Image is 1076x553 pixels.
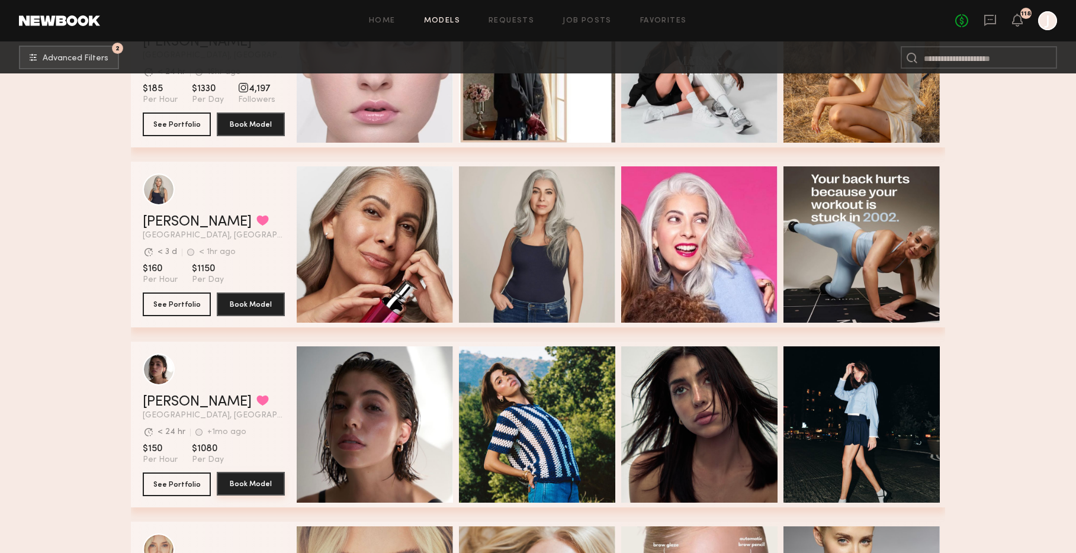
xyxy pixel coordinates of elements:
div: < 24 hr [158,428,185,436]
a: Models [424,17,460,25]
span: $1080 [192,443,224,455]
button: Book Model [217,472,285,496]
span: $1150 [192,263,224,275]
button: 2Advanced Filters [19,46,119,69]
span: 4,197 [238,83,275,95]
span: Per Day [192,455,224,465]
a: Requests [489,17,534,25]
span: [GEOGRAPHIC_DATA], [GEOGRAPHIC_DATA] [143,232,285,240]
a: Job Posts [563,17,612,25]
span: Followers [238,95,275,105]
a: J [1038,11,1057,30]
button: Book Model [217,292,285,316]
span: Per Hour [143,275,178,285]
span: $150 [143,443,178,455]
button: See Portfolio [143,292,211,316]
div: < 3 d [158,248,177,256]
span: $185 [143,83,178,95]
a: Favorites [640,17,687,25]
a: Home [369,17,396,25]
a: Book Model [217,472,285,496]
span: [GEOGRAPHIC_DATA], [GEOGRAPHIC_DATA] [143,411,285,420]
button: See Portfolio [143,112,211,136]
span: $1330 [192,83,224,95]
span: 2 [115,46,120,51]
div: < 1hr ago [199,248,236,256]
div: 118 [1021,11,1031,17]
span: Per Day [192,275,224,285]
span: Per Hour [143,95,178,105]
span: Advanced Filters [43,54,108,63]
a: [PERSON_NAME] [143,215,252,229]
div: +1mo ago [207,428,246,436]
span: $160 [143,263,178,275]
button: See Portfolio [143,472,211,496]
button: Book Model [217,112,285,136]
a: [PERSON_NAME] [143,395,252,409]
span: Per Hour [143,455,178,465]
span: Per Day [192,95,224,105]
